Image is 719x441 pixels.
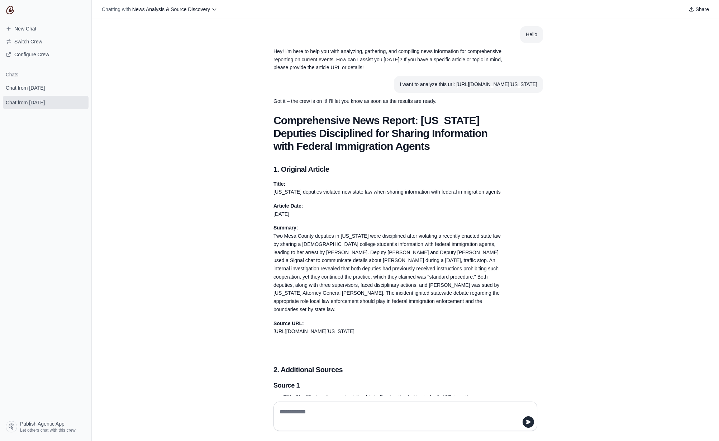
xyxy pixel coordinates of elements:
strong: Source URL: [273,321,304,326]
span: Switch Crew [14,38,42,45]
section: Response [268,93,509,110]
p: Hey! I'm here to help you with analyzing, gathering, and compiling news information for comprehen... [273,47,503,72]
a: New Chat [3,23,89,34]
p: [US_STATE] deputies violated new state law when sharing information with federal immigration agents [273,180,503,196]
button: Switch Crew [3,36,89,47]
div: I want to analyze this url: [URL][DOMAIN_NAME][US_STATE] [400,80,537,89]
strong: Title: [284,394,295,400]
span: Share [696,6,709,13]
p: Two Mesa County deputies in [US_STATE] were disciplined after violating a recently enacted state ... [273,224,503,313]
span: Publish Agentic App [20,420,65,427]
span: Chatting with [102,6,131,13]
span: New Chat [14,25,36,32]
li: Sheriff's deputies are disciplined in traffic stop that led to student's ICE detention [281,393,503,402]
section: User message [394,76,543,93]
a: Publish Agentic App Let others chat with this crew [3,418,89,435]
img: CrewAI Logo [6,6,14,14]
a: Configure Crew [3,49,89,60]
a: Chat from [DATE] [3,81,89,94]
h2: 2. Additional Sources [273,365,503,375]
h3: Source 1 [273,380,503,390]
section: User message [520,26,543,43]
p: [URL][DOMAIN_NAME][US_STATE] [273,319,503,336]
span: Chat from [DATE] [6,84,45,91]
section: Response [268,43,509,76]
span: Configure Crew [14,51,49,58]
span: News Analysis & Source Discovery [132,6,210,12]
span: Chat from [DATE] [6,99,45,106]
h1: Comprehensive News Report: [US_STATE] Deputies Disciplined for Sharing Information with Federal I... [273,114,503,153]
button: Chatting with News Analysis & Source Discovery [99,4,220,14]
span: Let others chat with this crew [20,427,76,433]
a: Chat from [DATE] [3,96,89,109]
div: Hello [526,30,537,39]
p: Got it – the crew is on it! I'll let you know as soon as the results are ready. [273,97,503,105]
button: Share [686,4,712,14]
h2: 1. Original Article [273,164,503,174]
strong: Article Date: [273,203,303,209]
strong: Summary: [273,225,298,231]
p: [DATE] [273,202,503,218]
strong: Title: [273,181,285,187]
